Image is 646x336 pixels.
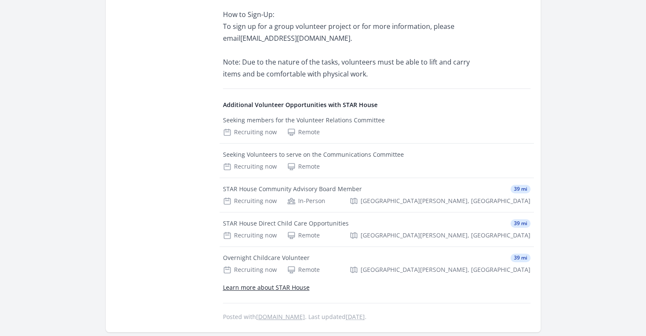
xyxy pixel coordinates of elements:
[223,185,362,193] div: STAR House Community Advisory Board Member
[223,128,277,136] div: Recruiting now
[223,101,530,109] h4: Additional Volunteer Opportunities with STAR House
[346,313,365,321] abbr: Tue, Jul 2, 2024 2:13 PM
[287,197,325,205] div: In-Person
[361,231,530,240] span: [GEOGRAPHIC_DATA][PERSON_NAME], [GEOGRAPHIC_DATA]
[287,265,320,274] div: Remote
[223,283,310,291] a: Learn more about STAR House
[220,178,534,212] a: STAR House Community Advisory Board Member 39 mi Recruiting now In-Person [GEOGRAPHIC_DATA][PERSO...
[256,313,305,321] a: [DOMAIN_NAME]
[220,247,534,281] a: Overnight Childcare Volunteer 39 mi Recruiting now Remote [GEOGRAPHIC_DATA][PERSON_NAME], [GEOGRA...
[223,150,404,159] div: Seeking Volunteers to serve on the Communications Committee
[220,144,534,178] a: Seeking Volunteers to serve on the Communications Committee Recruiting now Remote
[361,265,530,274] span: [GEOGRAPHIC_DATA][PERSON_NAME], [GEOGRAPHIC_DATA]
[361,197,530,205] span: [GEOGRAPHIC_DATA][PERSON_NAME], [GEOGRAPHIC_DATA]
[223,116,385,124] div: Seeking members for the Volunteer Relations Committee
[223,313,530,320] p: Posted with . Last updated .
[287,162,320,171] div: Remote
[223,231,277,240] div: Recruiting now
[511,254,530,262] span: 39 mi
[223,254,310,262] div: Overnight Childcare Volunteer
[220,109,534,143] a: Seeking members for the Volunteer Relations Committee Recruiting now Remote
[223,197,277,205] div: Recruiting now
[511,185,530,193] span: 39 mi
[223,265,277,274] div: Recruiting now
[287,231,320,240] div: Remote
[220,212,534,246] a: STAR House Direct Child Care Opportunities 39 mi Recruiting now Remote [GEOGRAPHIC_DATA][PERSON_N...
[223,162,277,171] div: Recruiting now
[223,219,349,228] div: STAR House Direct Child Care Opportunities
[287,128,320,136] div: Remote
[511,219,530,228] span: 39 mi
